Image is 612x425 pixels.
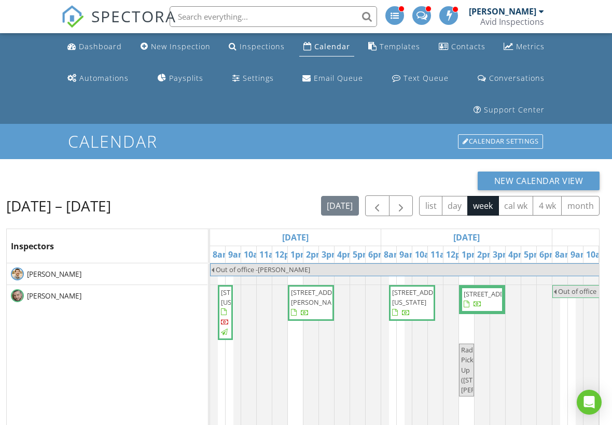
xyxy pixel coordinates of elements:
[226,246,249,263] a: 9am
[533,196,562,216] button: 4 wk
[478,172,600,190] button: New Calendar View
[443,246,471,263] a: 12pm
[314,41,350,51] div: Calendar
[451,229,482,246] a: Go to August 27, 2025
[63,69,133,88] a: Automations (Advanced)
[366,246,389,263] a: 6pm
[490,246,513,263] a: 3pm
[335,246,358,263] a: 4pm
[68,132,544,150] h1: Calendar
[288,246,311,263] a: 1pm
[11,267,24,280] img: headshot.jpg
[428,246,456,263] a: 11am
[151,41,211,51] div: New Inspection
[365,195,390,217] button: Previous
[79,41,122,51] div: Dashboard
[412,246,440,263] a: 10am
[552,246,576,263] a: 8am
[389,195,413,217] button: Next
[467,196,499,216] button: week
[516,41,545,51] div: Metrics
[458,134,543,149] div: Calendar Settings
[464,289,522,299] span: [STREET_ADDRESS]
[321,196,359,216] button: [DATE]
[459,246,482,263] a: 1pm
[397,246,420,263] a: 9am
[558,287,596,296] span: Out of office
[568,246,591,263] a: 9am
[583,246,611,263] a: 10am
[419,196,442,216] button: list
[475,246,498,263] a: 2pm
[225,37,289,56] a: Inspections
[11,289,24,302] img: 328107595_563248342426979_2279127005863549891_n.jpg
[243,73,274,83] div: Settings
[216,265,310,274] span: Out of office -[PERSON_NAME]
[392,288,450,307] span: [STREET_ADDRESS][US_STATE]
[469,101,549,120] a: Support Center
[25,291,84,301] span: [PERSON_NAME]
[561,196,600,216] button: month
[498,196,534,216] button: cal wk
[577,390,602,415] div: Open Intercom Messenger
[299,37,354,56] a: Calendar
[228,69,278,88] a: Settings
[461,345,521,394] span: Radon Pick Up ([STREET_ADDRESS][PERSON_NAME])
[350,246,373,263] a: 5pm
[280,229,311,246] a: Go to August 26, 2025
[319,246,342,263] a: 3pm
[298,69,367,88] a: Email Queue
[170,6,377,27] input: Search everything...
[469,6,536,17] div: [PERSON_NAME]
[442,196,468,216] button: day
[364,37,424,56] a: Templates
[537,246,560,263] a: 6pm
[154,69,207,88] a: Paysplits
[380,41,420,51] div: Templates
[25,269,84,279] span: [PERSON_NAME]
[314,73,363,83] div: Email Queue
[303,246,327,263] a: 2pm
[381,246,405,263] a: 8am
[257,246,285,263] a: 11am
[240,41,285,51] div: Inspections
[484,105,545,115] div: Support Center
[388,69,453,88] a: Text Queue
[61,5,84,28] img: The Best Home Inspection Software - Spectora
[79,73,129,83] div: Automations
[11,240,54,252] span: Inspectors
[210,246,233,263] a: 8am
[506,246,529,263] a: 4pm
[63,37,126,56] a: Dashboard
[521,246,545,263] a: 5pm
[221,288,279,307] span: [STREET_ADDRESS][US_STATE]
[169,73,203,83] div: Paysplits
[404,73,449,83] div: Text Queue
[241,246,269,263] a: 10am
[6,195,111,216] h2: [DATE] – [DATE]
[474,69,549,88] a: Conversations
[451,41,485,51] div: Contacts
[435,37,490,56] a: Contacts
[136,37,215,56] a: New Inspection
[291,288,349,307] span: [STREET_ADDRESS][PERSON_NAME]
[489,73,545,83] div: Conversations
[91,5,176,27] span: SPECTORA
[457,133,544,150] a: Calendar Settings
[499,37,549,56] a: Metrics
[272,246,300,263] a: 12pm
[480,17,544,27] div: Avid Inspections
[61,14,176,36] a: SPECTORA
